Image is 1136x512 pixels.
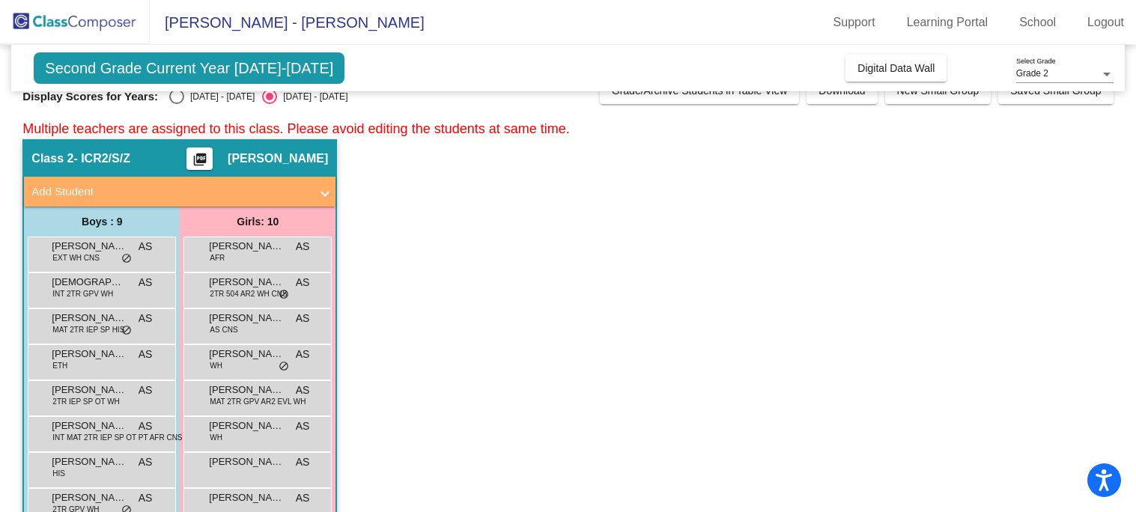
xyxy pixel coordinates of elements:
[296,239,310,255] span: AS
[191,152,209,173] mat-icon: picture_as_pdf
[895,10,1000,34] a: Learning Portal
[52,347,127,362] span: [PERSON_NAME]
[1075,10,1136,34] a: Logout
[139,418,153,434] span: AS
[279,289,289,301] span: do_not_disturb_alt
[34,52,344,84] span: Second Grade Current Year [DATE]-[DATE]
[210,360,222,371] span: WH
[210,324,237,335] span: AS CNS
[296,383,310,398] span: AS
[180,207,335,237] div: Girls: 10
[73,151,130,166] span: - ICR2/S/Z
[52,383,127,397] span: [PERSON_NAME]
[150,10,425,34] span: [PERSON_NAME] - [PERSON_NAME]
[52,275,127,290] span: [DEMOGRAPHIC_DATA][PERSON_NAME]
[184,90,255,103] div: [DATE] - [DATE]
[845,55,947,82] button: Digital Data Wall
[296,418,310,434] span: AS
[139,239,153,255] span: AS
[169,89,347,104] mat-radio-group: Select an option
[209,275,284,290] span: [PERSON_NAME]
[22,121,569,136] span: Multiple teachers are assigned to this class. Please avoid editing the students at same time.
[24,177,335,207] mat-expansion-panel-header: Add Student
[139,383,153,398] span: AS
[296,275,310,290] span: AS
[24,207,180,237] div: Boys : 9
[209,239,284,254] span: [PERSON_NAME]
[296,454,310,470] span: AS
[296,490,310,506] span: AS
[209,311,284,326] span: [PERSON_NAME]
[22,90,158,103] span: Display Scores for Years:
[1007,10,1068,34] a: School
[139,275,153,290] span: AS
[210,396,306,407] span: MAT 2TR GPV AR2 EVL WH
[210,252,225,263] span: AFR
[277,90,347,103] div: [DATE] - [DATE]
[52,239,127,254] span: [PERSON_NAME]
[186,147,213,170] button: Print Students Details
[296,347,310,362] span: AS
[209,490,284,505] span: [PERSON_NAME]
[52,324,124,335] span: MAT 2TR IEP SP HIS
[52,454,127,469] span: [PERSON_NAME]
[52,432,182,443] span: INT MAT 2TR IEP SP OT PT AFR CNS
[31,151,73,166] span: Class 2
[139,347,153,362] span: AS
[209,347,284,362] span: [PERSON_NAME]
[209,454,284,469] span: [PERSON_NAME]
[1016,68,1048,79] span: Grade 2
[139,311,153,326] span: AS
[31,183,310,201] mat-panel-title: Add Student
[121,253,132,265] span: do_not_disturb_alt
[279,361,289,373] span: do_not_disturb_alt
[296,311,310,326] span: AS
[52,468,65,479] span: HIS
[209,418,284,433] span: [PERSON_NAME][MEDICAL_DATA]
[228,151,328,166] span: [PERSON_NAME]
[52,252,100,263] span: EXT WH CNS
[52,396,119,407] span: 2TR IEP SP OT WH
[210,432,222,443] span: WH
[139,490,153,506] span: AS
[121,325,132,337] span: do_not_disturb_alt
[210,288,287,299] span: 2TR 504 AR2 WH CNS
[52,288,113,299] span: INT 2TR GPV WH
[52,311,127,326] span: [PERSON_NAME]
[857,62,935,74] span: Digital Data Wall
[139,454,153,470] span: AS
[52,360,67,371] span: ETH
[209,383,284,397] span: [PERSON_NAME]
[52,418,127,433] span: [PERSON_NAME]
[52,490,127,505] span: [PERSON_NAME]
[821,10,887,34] a: Support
